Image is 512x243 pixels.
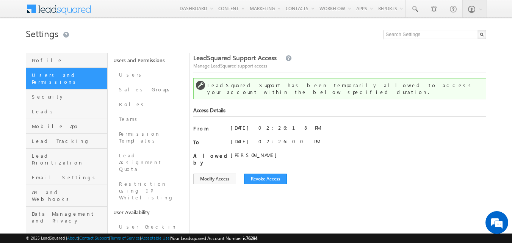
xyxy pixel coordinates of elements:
[32,108,105,115] span: Leads
[193,152,224,166] label: Allowed by
[26,68,107,89] a: Users and Permissions
[141,235,170,240] a: Acceptable Use
[193,62,487,69] div: Manage LeadSquared support access
[26,119,107,134] a: Mobile App
[26,134,107,149] a: Lead Tracking
[26,235,257,242] span: © 2025 LeadSquared | | | | |
[108,127,189,148] a: Permission Templates
[26,89,107,104] a: Security
[108,148,189,177] a: Lead Assignment Quota
[26,104,107,119] a: Leads
[108,67,189,82] a: Users
[26,53,107,68] a: Profile
[26,170,107,185] a: Email Settings
[26,207,107,228] a: Data Management and Privacy
[26,149,107,170] a: Lead Prioritization
[32,72,105,85] span: Users and Permissions
[108,177,189,205] a: Restriction using IP Whitelisting
[193,139,224,146] label: To
[32,174,105,181] span: Email Settings
[110,235,140,240] a: Terms of Service
[108,112,189,127] a: Teams
[207,82,474,95] span: LeadSquared Support has been temporarily allowed to access your account within the below specifie...
[231,124,326,135] div: [DATE] 02:26:18 PM
[108,82,189,97] a: Sales Groups
[32,189,105,202] span: API and Webhooks
[26,185,107,207] a: API and Webhooks
[32,138,105,144] span: Lead Tracking
[246,235,257,241] span: 76294
[79,235,109,240] a: Contact Support
[244,174,287,184] button: Revoke Access
[108,53,189,67] a: Users and Permissions
[32,123,105,130] span: Mobile App
[231,138,320,145] div: [DATE] 02:26:00 PM
[231,152,326,162] div: [PERSON_NAME]
[193,174,236,184] button: Modify Access
[32,93,105,100] span: Security
[32,232,105,239] span: Analytics
[32,152,105,166] span: Lead Prioritization
[108,97,189,112] a: Roles
[193,53,277,62] span: LeadSquared Support Access
[32,210,105,224] span: Data Management and Privacy
[193,125,224,132] label: From
[32,57,105,64] span: Profile
[26,228,107,243] a: Analytics
[193,107,487,117] div: Access Details
[384,30,486,39] input: Search Settings
[67,235,78,240] a: About
[171,235,257,241] span: Your Leadsquared Account Number is
[26,27,58,39] span: Settings
[108,219,189,234] a: User Check-in
[108,205,189,219] a: User Availability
